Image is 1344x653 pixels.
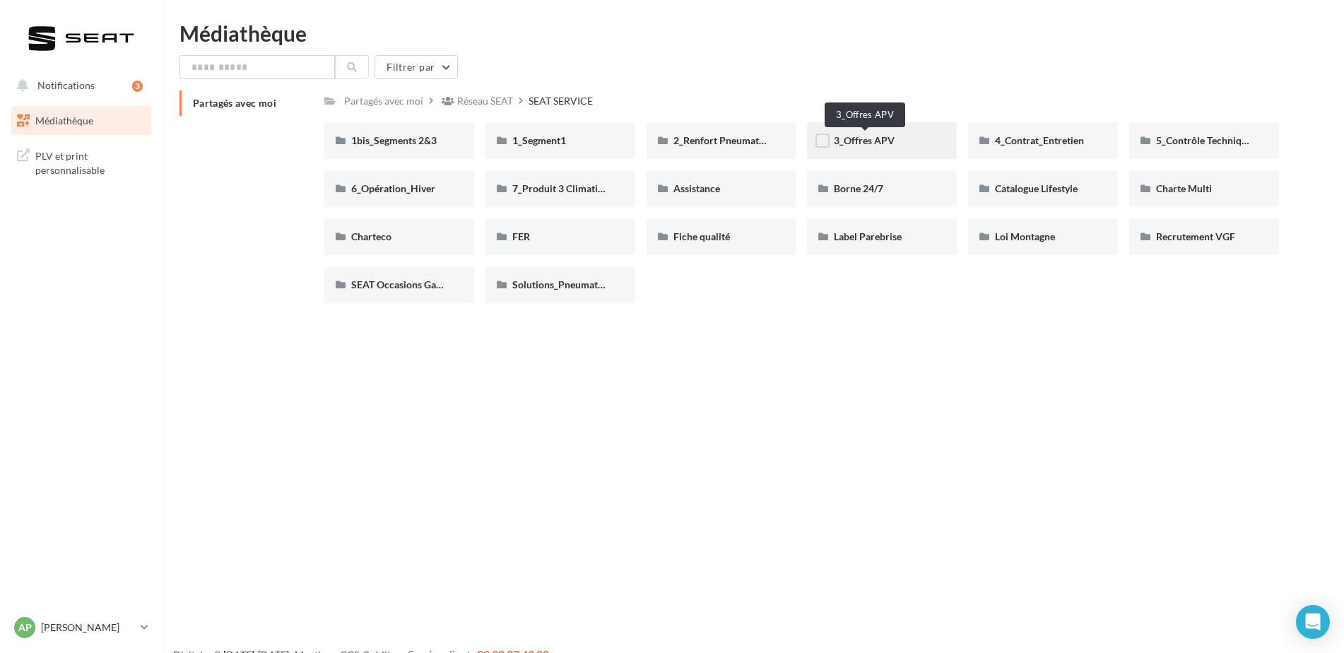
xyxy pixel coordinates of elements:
span: Borne 24/7 [834,182,883,194]
span: Assistance [673,182,720,194]
span: Charte Multi [1156,182,1212,194]
span: Partagés avec moi [193,97,276,109]
div: 3 [132,81,143,92]
div: SEAT SERVICE [529,94,593,108]
span: 1bis_Segments 2&3 [351,134,437,146]
span: 1_Segment1 [512,134,566,146]
a: PLV et print personnalisable [8,141,154,182]
div: Réseau SEAT [457,94,513,108]
button: Filtrer par [375,55,458,79]
span: 4_Contrat_Entretien [995,134,1084,146]
div: Partagés avec moi [344,94,423,108]
span: 6_Opération_Hiver [351,182,435,194]
div: Open Intercom Messenger [1296,605,1330,639]
a: Médiathèque [8,106,154,136]
span: Catalogue Lifestyle [995,182,1078,194]
span: AP [18,620,32,635]
span: Médiathèque [35,114,93,127]
span: Fiche qualité [673,230,730,242]
span: 3_Offres APV [834,134,895,146]
button: Notifications 3 [8,71,148,100]
span: Charteco [351,230,391,242]
span: SEAT Occasions Garanties [351,278,466,290]
span: 5_Contrôle Technique offert [1156,134,1280,146]
span: 7_Produit 3 Climatisation [512,182,625,194]
span: PLV et print personnalisable [35,146,146,177]
span: Loi Montagne [995,230,1055,242]
span: 2_Renfort Pneumatiques [673,134,782,146]
span: Solutions_Pneumatiques [512,278,621,290]
span: FER [512,230,530,242]
p: [PERSON_NAME] [41,620,135,635]
span: Notifications [37,79,95,91]
div: Médiathèque [179,23,1327,44]
div: 3_Offres APV [825,102,905,127]
a: AP [PERSON_NAME] [11,614,151,641]
span: Recrutement VGF [1156,230,1235,242]
span: Label Parebrise [834,230,902,242]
